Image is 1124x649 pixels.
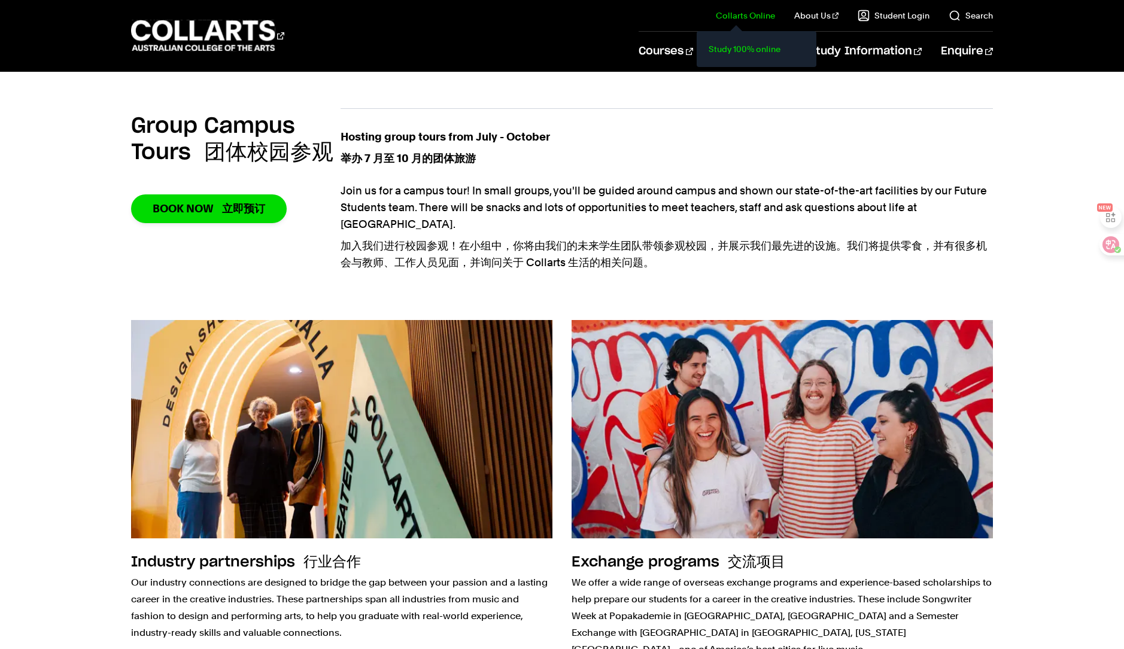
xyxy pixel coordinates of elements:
[204,142,333,163] font: 团体校园参观
[572,555,785,569] h2: Exchange programs
[131,194,287,223] a: Book Now 立即预订
[303,555,361,569] font: 行业合作
[639,32,693,71] a: Courses
[131,19,284,53] div: Go to homepage
[794,10,839,22] a: About Us
[941,32,993,71] a: Enquire
[131,555,361,569] h2: Industry partnerships
[949,10,993,22] a: Search
[341,182,993,276] p: Join us for a campus tour! In small groups, you'll be guided around campus and shown our state-of...
[341,239,987,269] font: 加入我们进行校园参观！在小组中，你将由我们的未来学生团队带领参观校园，并展示我们最先进的设施。我们将提供零食，并有很多机会与教师、工作人员见面，并询问关于 Collarts 生活的相关问题。
[341,152,476,164] font: 举办 7 月至 10 月的团体旅游
[222,202,265,215] font: 立即预订
[706,41,807,57] a: Study 100% online
[728,555,785,569] font: 交流项目
[131,113,341,166] h2: Group Campus Tours
[858,10,929,22] a: Student Login
[809,32,922,71] a: Study Information
[341,130,550,164] strong: Hosting group tours from July - October
[716,10,775,22] a: Collarts Online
